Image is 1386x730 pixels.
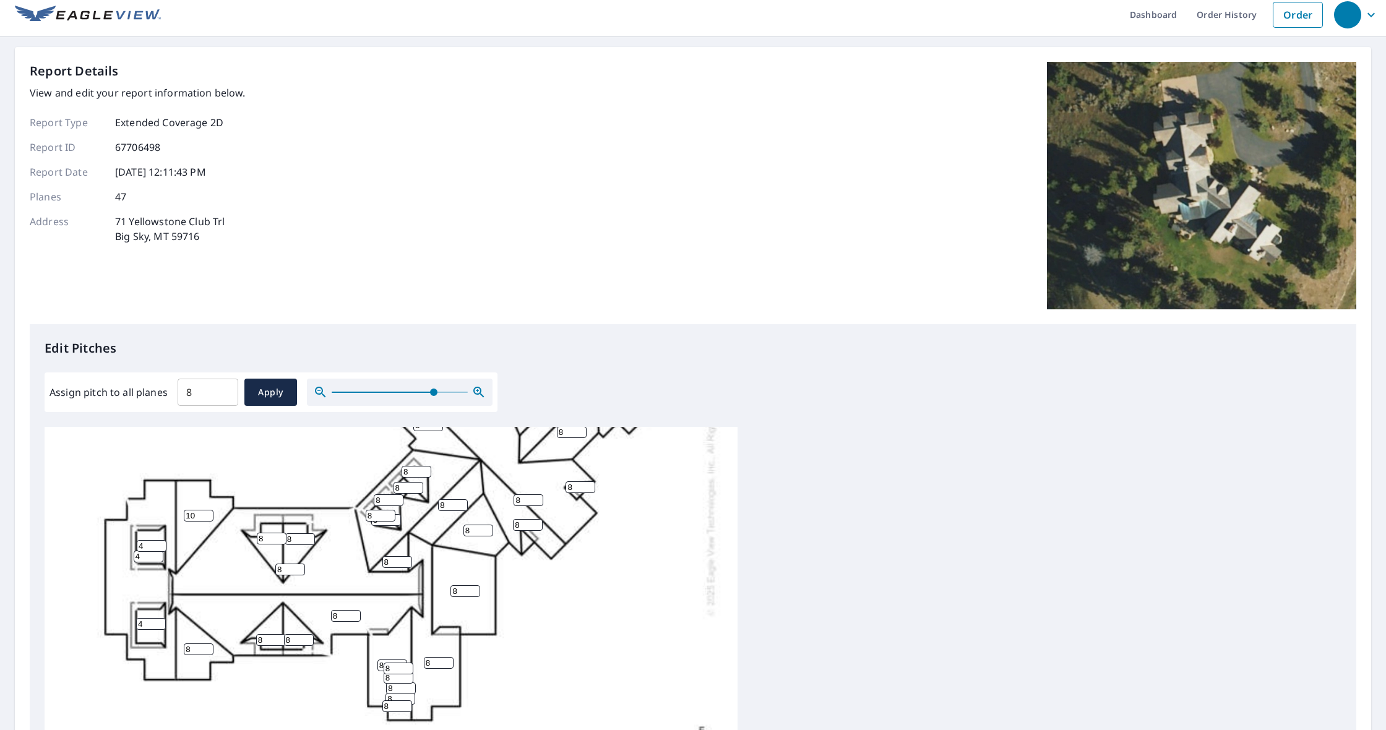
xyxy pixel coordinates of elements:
[115,189,126,204] p: 47
[15,6,161,24] img: EV Logo
[30,214,104,244] p: Address
[30,189,104,204] p: Planes
[1273,2,1323,28] a: Order
[115,165,206,179] p: [DATE] 12:11:43 PM
[115,115,223,130] p: Extended Coverage 2D
[178,375,238,410] input: 00.0
[1047,62,1356,309] img: Top image
[30,85,246,100] p: View and edit your report information below.
[30,140,104,155] p: Report ID
[45,339,1341,358] p: Edit Pitches
[30,165,104,179] p: Report Date
[244,379,297,406] button: Apply
[30,62,119,80] p: Report Details
[49,385,168,400] label: Assign pitch to all planes
[115,214,225,244] p: 71 Yellowstone Club Trl Big Sky, MT 59716
[254,385,287,400] span: Apply
[30,115,104,130] p: Report Type
[115,140,160,155] p: 67706498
